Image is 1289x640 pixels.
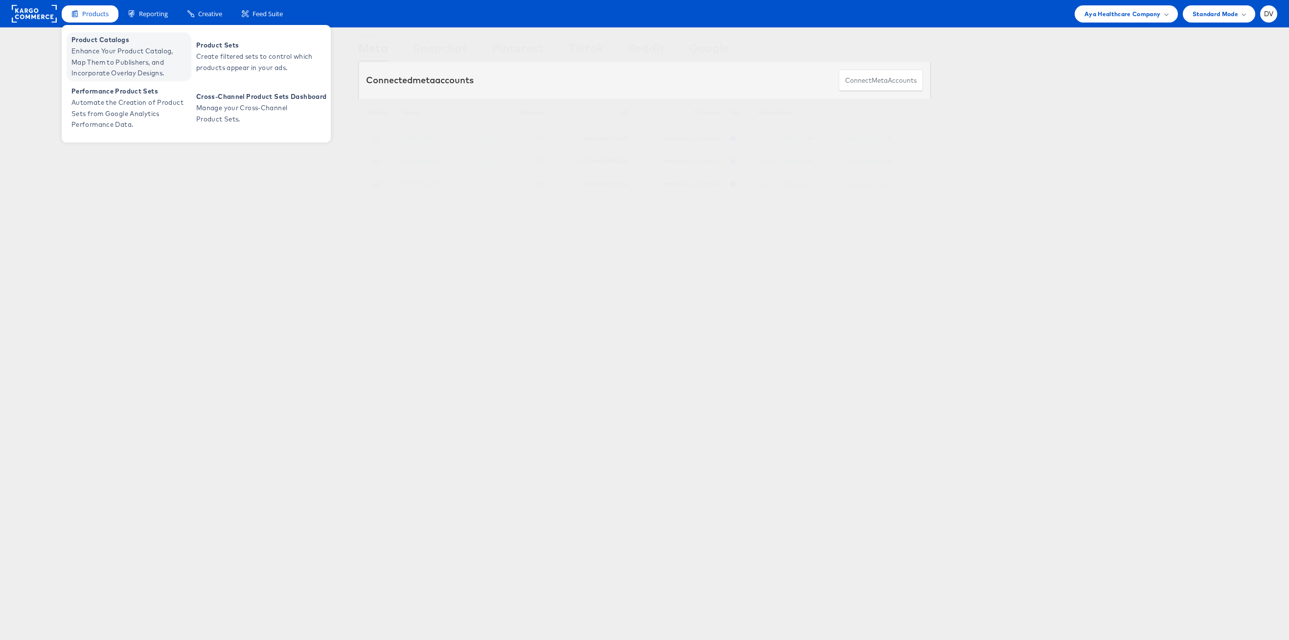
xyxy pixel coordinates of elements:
span: Feed Suite [253,9,283,19]
div: Reddit [628,40,665,62]
td: 741301447220110 [549,172,632,195]
td: America/Los_Angeles [632,150,724,173]
span: DV [1264,11,1274,17]
a: Graph Explorer [846,157,891,165]
div: Google [689,40,729,62]
td: USD [502,127,549,150]
span: Manage your Cross-Channel Product Sets. [196,102,314,125]
th: ID [549,99,632,127]
span: Product Catalogs [71,34,189,46]
a: Graph Explorer [846,135,891,142]
td: USD [502,172,549,195]
button: ConnectmetaAccounts [839,70,923,92]
span: meta [872,76,888,85]
td: 10202468347842424 [549,150,632,173]
a: Product Sets Create filtered sets to control which products appear in your ads. [191,32,316,81]
span: Cross-Channel Product Sets Dashboard [196,91,326,102]
td: 856403635704339 [549,127,632,150]
th: Currency [502,99,549,127]
td: America/Los_Angeles [632,127,724,150]
span: Create filtered sets to control which products appear in your ads. [196,51,314,73]
a: Performance Product Sets Automate the Creation of Product Sets from Google Analytics Performance ... [67,84,191,133]
a: (rename) [474,157,497,166]
div: Connected accounts [366,74,474,87]
th: Status [359,99,397,127]
span: meta [413,74,435,86]
div: Showing [358,28,388,40]
a: [PERSON_NAME] [402,180,445,187]
a: Aya Healthcare [402,157,441,165]
a: (rename) [474,180,497,188]
span: Reporting [139,9,168,19]
div: Meta [358,40,388,62]
a: (rename) [474,134,497,142]
span: Aya Healthcare Company [1084,9,1161,19]
div: Snapchat [413,40,467,62]
a: Product Catalogs Enhance Your Product Catalog, Map Them to Publishers, and Incorporate Overlay De... [67,32,191,81]
div: Pinterest [492,40,544,62]
th: Name [397,99,502,127]
div: Tiktok [568,40,603,62]
span: Creative [198,9,222,19]
a: Business Manager [759,180,812,188]
span: Automate the Creation of Product Sets from Google Analytics Performance Data. [71,97,189,130]
span: Product Sets [196,40,314,51]
span: Performance Product Sets [71,86,189,97]
td: USD [502,150,549,173]
a: Cross-Channel Product Sets Dashboard Manage your Cross-Channel Product Sets. [191,84,329,133]
a: Graph Explorer [846,180,891,188]
td: America/Los_Angeles [632,172,724,195]
th: Timezone [632,99,724,127]
a: Aya Education [402,134,439,142]
span: Enhance Your Product Catalog, Map Them to Publishers, and Incorporate Overlay Designs. [71,46,189,79]
span: Standard Mode [1193,9,1238,19]
span: Products [82,9,109,19]
a: Business Manager [759,157,812,165]
a: Business Manager [759,135,812,142]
